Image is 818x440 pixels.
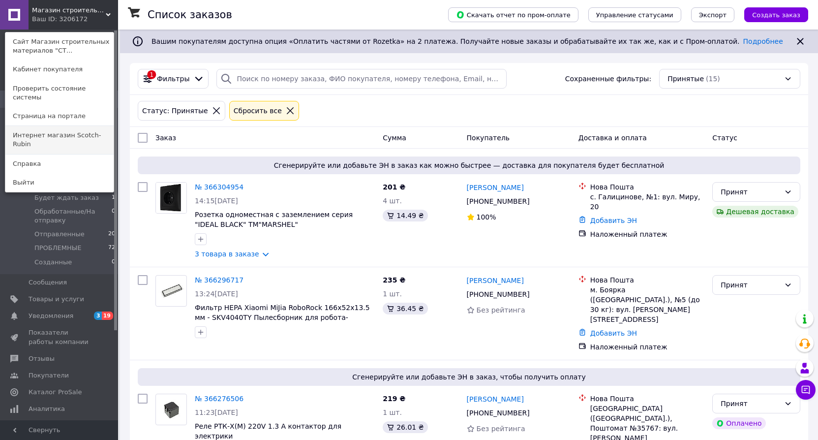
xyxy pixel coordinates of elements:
a: Добавить ЭН [590,217,637,224]
a: № 366304954 [195,183,243,191]
span: 1 шт. [383,409,402,416]
div: Ваш ID: 3206172 [32,15,73,24]
a: № 366296717 [195,276,243,284]
div: 36.45 ₴ [383,303,427,314]
div: м. Боярка ([GEOGRAPHIC_DATA].), №5 (до 30 кг): вул. [PERSON_NAME][STREET_ADDRESS] [590,285,705,324]
span: 20 [108,230,115,239]
span: Доставка и оплата [578,134,647,142]
div: Сбросить все [232,105,284,116]
span: Статус [712,134,737,142]
span: ПРОБЛЕМНЫЕ [34,244,81,252]
span: Сумма [383,134,406,142]
a: Розетка одноместная с заземлением серия "IDEAL BLACK" ТМ"MARSHEL" [195,211,353,228]
span: Покупатели [29,371,69,380]
span: Магазин строительных материалов "СТРОИМ ВМЕСТЕ" [32,6,106,15]
img: Фото товару [156,397,186,422]
span: Отзывы [29,354,55,363]
span: 3 [94,312,102,320]
div: Дешевая доставка [712,206,798,218]
span: Сохраненные фильтры: [565,74,651,84]
span: Сообщения [29,278,67,287]
div: Оплачено [712,417,765,429]
span: Скачать отчет по пром-оплате [456,10,571,19]
input: Поиск по номеру заказа, ФИО покупателя, номеру телефона, Email, номеру накладной [216,69,507,89]
a: Добавить ЭН [590,329,637,337]
span: Показатели работы компании [29,328,91,346]
button: Управление статусами [588,7,681,22]
span: Аналитика [29,405,65,413]
a: Подробнее [743,37,783,45]
a: Фото товару [155,394,187,425]
img: Фото товару [156,183,186,213]
a: Интернет магазин Scotch-Rubin [5,126,114,154]
img: Фото товару [156,278,186,303]
div: Статус: Принятые [140,105,210,116]
span: 219 ₴ [383,395,405,403]
span: Управление статусами [596,11,673,19]
a: Сайт Магазин строительных материалов "СТ... [5,32,114,60]
span: 1 шт. [383,290,402,298]
a: Фото товару [155,275,187,307]
a: [PERSON_NAME] [467,276,524,285]
button: Экспорт [691,7,734,22]
span: 13:24[DATE] [195,290,238,298]
span: 19 [102,312,113,320]
div: Принят [721,280,780,290]
span: 4 шт. [383,197,402,205]
a: Создать заказ [734,10,808,18]
span: 14:15[DATE] [195,197,238,205]
a: Выйти [5,173,114,192]
span: Заказ [155,134,176,142]
div: 26.01 ₴ [383,421,427,433]
div: [PHONE_NUMBER] [465,194,532,208]
span: Созданные [34,258,72,267]
span: Вашим покупателям доступна опция «Оплатить частями от Rozetka» на 2 платежа. Получайте новые зака... [151,37,783,45]
div: с. Галицинове, №1: вул. Миру, 20 [590,192,705,212]
span: Фильтры [157,74,189,84]
span: 72 [108,244,115,252]
a: 3 товара в заказе [195,250,259,258]
a: Фильтр HEPA Xiaomi MiJia RoboRock 166x52x13.5 мм - SKV4040TY Пылесборник для робота-пылесоса [195,304,370,331]
span: Товары и услуги [29,295,84,304]
span: Экспорт [699,11,727,19]
div: [PHONE_NUMBER] [465,406,532,420]
a: Страница на портале [5,107,114,126]
div: Наложенный платеж [590,342,705,352]
button: Создать заказ [744,7,808,22]
div: [PHONE_NUMBER] [465,287,532,301]
div: Нова Пошта [590,394,705,404]
span: 0 [112,258,115,267]
a: [PERSON_NAME] [467,183,524,192]
span: 201 ₴ [383,183,405,191]
span: 0 [112,207,115,225]
span: Принятые [667,74,704,84]
h1: Список заказов [148,9,232,21]
a: [PERSON_NAME] [467,394,524,404]
span: 1 [112,193,115,202]
div: Наложенный платеж [590,229,705,239]
span: Сгенерируйте или добавьте ЭН в заказ, чтобы получить оплату [142,372,796,382]
span: Будет ждать заказ [34,193,99,202]
span: Уведомления [29,312,73,320]
a: Проверить состояние системы [5,79,114,107]
div: Нова Пошта [590,275,705,285]
span: Создать заказ [752,11,800,19]
a: № 366276506 [195,395,243,403]
span: 100% [477,213,496,221]
a: Кабинет покупателя [5,60,114,79]
div: Нова Пошта [590,182,705,192]
span: Сгенерируйте или добавьте ЭН в заказ как можно быстрее — доставка для покупателя будет бесплатной [142,160,796,170]
span: 235 ₴ [383,276,405,284]
div: Принят [721,187,780,197]
span: Без рейтинга [477,306,525,314]
span: Покупатель [467,134,510,142]
a: Реле РТК-Х(М) 220V 1.3 А контактор для электрики [195,422,341,440]
span: Без рейтинга [477,425,525,433]
div: Принят [721,398,780,409]
a: Справка [5,155,114,173]
span: Отправленные [34,230,85,239]
div: 14.49 ₴ [383,210,427,221]
span: (15) [706,75,720,83]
